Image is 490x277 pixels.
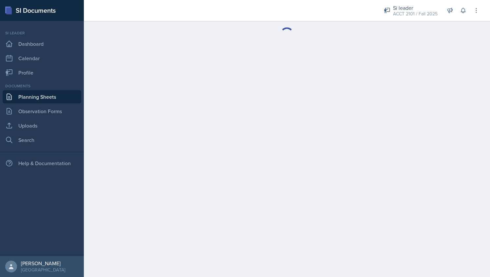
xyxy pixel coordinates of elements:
[3,105,81,118] a: Observation Forms
[3,37,81,50] a: Dashboard
[3,133,81,147] a: Search
[3,90,81,103] a: Planning Sheets
[3,119,81,132] a: Uploads
[21,260,65,267] div: [PERSON_NAME]
[3,83,81,89] div: Documents
[3,66,81,79] a: Profile
[3,30,81,36] div: Si leader
[393,10,438,17] div: ACCT 2101 / Fall 2025
[3,52,81,65] a: Calendar
[393,4,438,12] div: Si leader
[3,157,81,170] div: Help & Documentation
[21,267,65,273] div: [GEOGRAPHIC_DATA]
